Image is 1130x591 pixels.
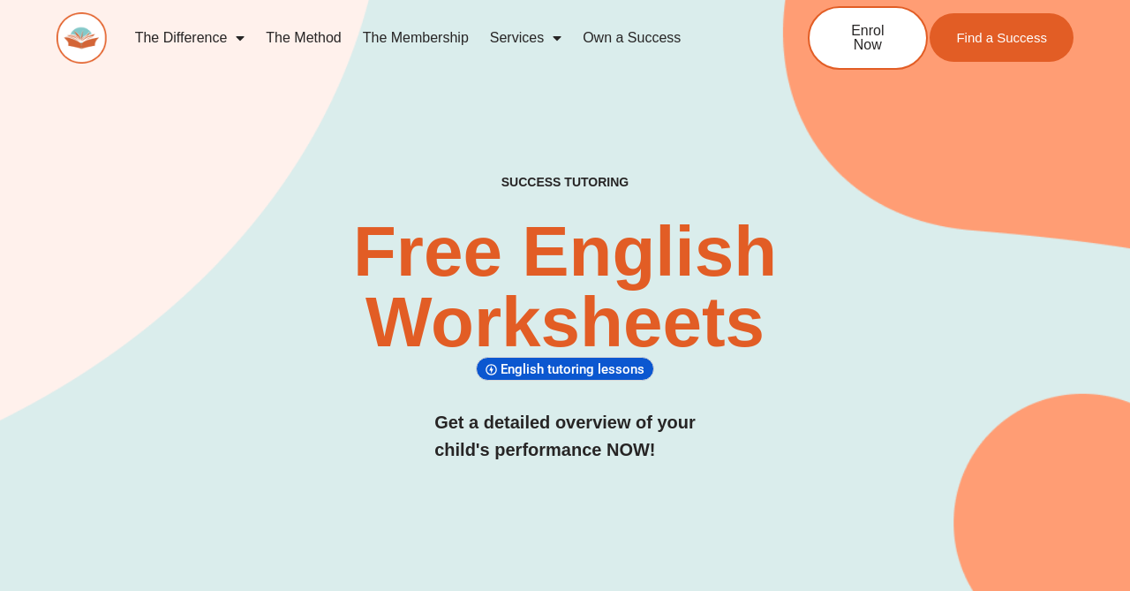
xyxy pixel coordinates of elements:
[930,13,1073,62] a: Find a Success
[124,18,750,58] nav: Menu
[476,357,654,381] div: English tutoring lessons
[352,18,479,58] a: The Membership
[572,18,691,58] a: Own a Success
[501,361,650,377] span: English tutoring lessons
[414,175,715,190] h4: SUCCESS TUTORING​
[808,6,928,70] a: Enrol Now
[1042,506,1130,591] iframe: Chat Widget
[956,31,1047,44] span: Find a Success
[124,18,256,58] a: The Difference
[479,18,572,58] a: Services
[255,18,351,58] a: The Method
[230,216,900,358] h2: Free English Worksheets​
[434,409,696,464] h3: Get a detailed overview of your child's performance NOW!
[836,24,900,52] span: Enrol Now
